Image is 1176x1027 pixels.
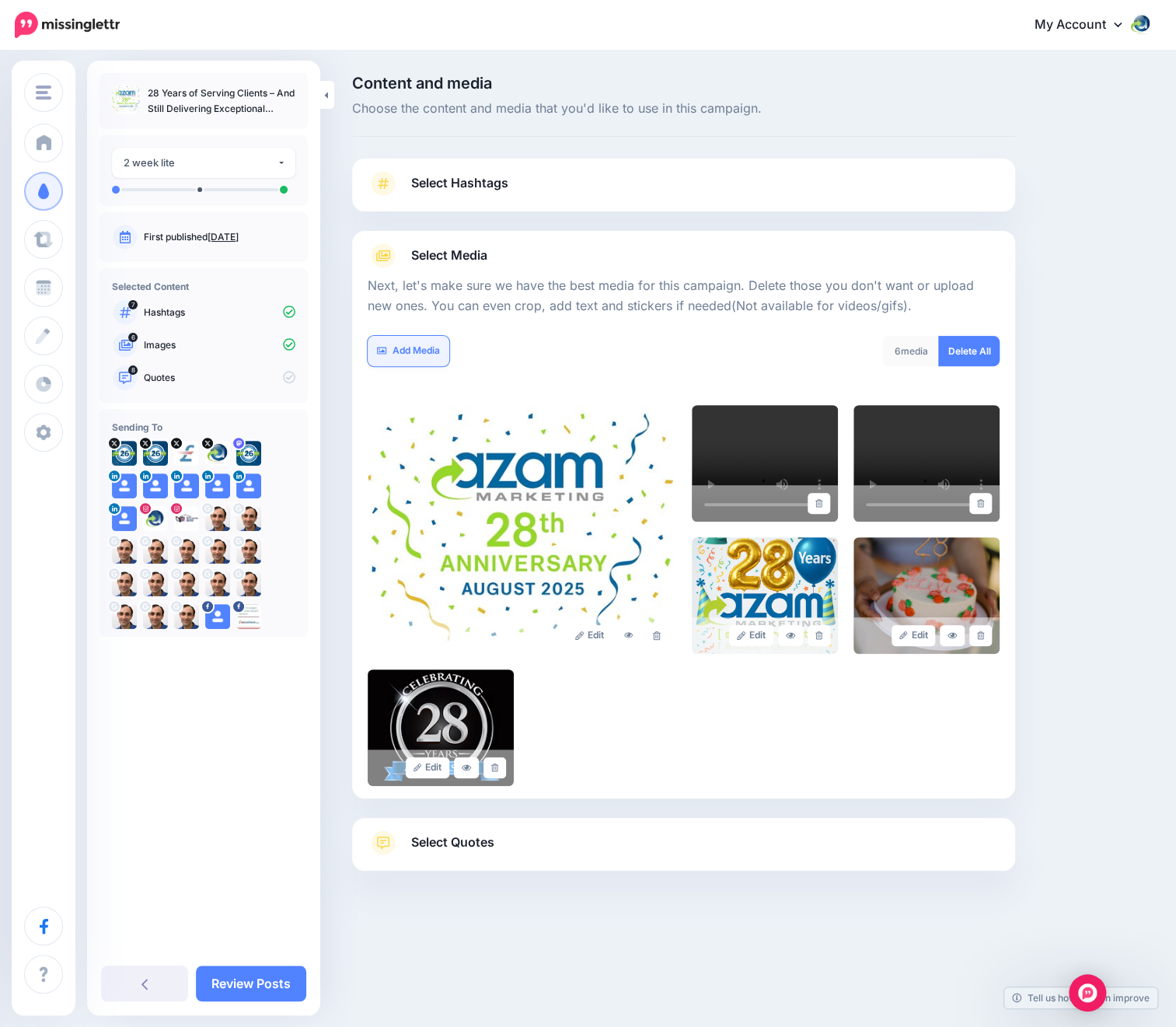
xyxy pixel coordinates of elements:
[205,539,230,564] img: AAcHTtdUhiJP0Yu7yLwAlQoch1CrXwv2jDk30ssfK2nKjQs96-c-73401.png
[174,604,199,629] img: AAcHTtdUhiJP0Yu7yLwAlQoch1CrXwv2jDk30ssfK2nKjQs96-c-73401.png
[892,625,936,646] a: Edit
[368,336,449,366] a: Add Media
[1069,974,1106,1011] div: Open Intercom Messenger
[128,333,138,342] span: 6
[236,506,261,531] img: AAcHTtdUhiJP0Yu7yLwAlQoch1CrXwv2jDk30ssfK2nKjQs96-c-73401.png
[352,75,1015,91] span: Content and media
[411,832,494,853] span: Select Quotes
[411,245,487,266] span: Select Media
[692,537,838,654] img: F7KYDU3H8SQULVYBKFTP2272O4T5CLEH_large.png
[368,830,1000,871] a: Select Quotes
[112,473,137,498] img: user_default_image.png
[112,441,137,466] img: c2Mkvrpj-7199.jpg
[208,231,239,243] a: [DATE]
[236,539,261,564] img: AAcHTtdUhiJP0Yu7yLwAlQoch1CrXwv2jDk30ssfK2nKjQs96-c-73401.png
[368,405,676,654] img: b66aaeb7d2d8a4c68f8c9ef6c95d16d0_large.jpg
[143,506,168,531] img: 324236756_969513767363156_7924737334230597649_n-bsa129988.jpg
[368,243,1000,268] a: Select Media
[567,625,612,646] a: Edit
[143,604,168,629] img: AAcHTtdUhiJP0Yu7yLwAlQoch1CrXwv2jDk30ssfK2nKjQs96-c-73401.png
[112,506,137,531] img: user_default_image.png
[352,99,1015,119] span: Choose the content and media that you'd like to use in this campaign.
[205,506,230,531] img: AAcHTtdUhiJP0Yu7yLwAlQoch1CrXwv2jDk30ssfK2nKjQs96-c-73401.png
[411,173,508,194] span: Select Hashtags
[882,336,939,366] div: media
[894,345,900,357] span: 6
[1019,6,1153,44] a: My Account
[236,473,261,498] img: user_default_image.png
[205,604,230,629] img: user_default_image.png
[112,148,295,178] button: 2 week lite
[124,154,277,172] div: 2 week lite
[368,268,1000,786] div: Select Media
[144,230,295,244] p: First published
[406,757,450,778] a: Edit
[205,473,230,498] img: user_default_image.png
[368,276,1000,316] p: Next, let's make sure we have the best media for this campaign. Delete those you don't want or up...
[236,571,261,596] img: AAcHTtdUhiJP0Yu7yLwAlQoch1CrXwv2jDk30ssfK2nKjQs96-c-73401.png
[143,473,168,498] img: user_default_image.png
[143,539,168,564] img: AAcHTtdUhiJP0Yu7yLwAlQoch1CrXwv2jDk30ssfK2nKjQs96-c-73401.png
[36,86,51,100] img: menu.png
[143,441,168,466] img: AmqIZIX2-7200.jpg
[112,421,295,433] h4: Sending To
[368,669,514,786] img: RI1P3J2TYW3DYME6MOYK3L0LKKJ07U0W_large.png
[112,604,137,629] img: AAcHTtdUhiJP0Yu7yLwAlQoch1CrXwv2jDk30ssfK2nKjQs96-c-73401.png
[143,571,168,596] img: AAcHTtdUhiJP0Yu7yLwAlQoch1CrXwv2jDk30ssfK2nKjQs96-c-73401.png
[236,441,261,466] img: e4542d504dff11e1-74557.png
[205,571,230,596] img: AAcHTtdUhiJP0Yu7yLwAlQoch1CrXwv2jDk30ssfK2nKjQs96-c-73401.png
[174,506,199,531] img: 141333734_264326575078494_8166831462091901817_n-bsa130030.jpg
[938,336,1000,366] a: Delete All
[112,86,140,114] img: b66aaeb7d2d8a4c68f8c9ef6c95d16d0_thumb.jpg
[729,625,773,646] a: Edit
[128,300,138,309] span: 7
[174,473,199,498] img: user_default_image.png
[174,441,199,466] img: 7quZYd1e-7205.jpg
[205,441,230,466] img: 6ShhIoDe-8718.jpg
[112,281,295,292] h4: Selected Content
[236,604,261,629] img: 299034667_571829547919568_790916422224881130_n-bsa23461.jpg
[174,571,199,596] img: AAcHTtdUhiJP0Yu7yLwAlQoch1CrXwv2jDk30ssfK2nKjQs96-c-73401.png
[1004,987,1157,1008] a: Tell us how we can improve
[112,539,137,564] img: AAcHTtdUhiJP0Yu7yLwAlQoch1CrXwv2jDk30ssfK2nKjQs96-c-73401.png
[144,338,295,352] p: Images
[112,571,137,596] img: AAcHTtdUhiJP0Yu7yLwAlQoch1CrXwv2jDk30ssfK2nKjQs96-c-73401.png
[144,306,295,320] p: Hashtags
[148,86,295,117] p: 28 Years of Serving Clients – And Still Delivering Exceptional Results Every Day!
[368,171,1000,211] a: Select Hashtags
[128,365,138,375] span: 8
[15,12,120,38] img: Missinglettr
[144,371,295,385] p: Quotes
[853,537,1000,654] img: XX8K7VNQGZICBVRYEQT85DUWBWQO8LZI_large.jpg
[174,539,199,564] img: AAcHTtdUhiJP0Yu7yLwAlQoch1CrXwv2jDk30ssfK2nKjQs96-c-73401.png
